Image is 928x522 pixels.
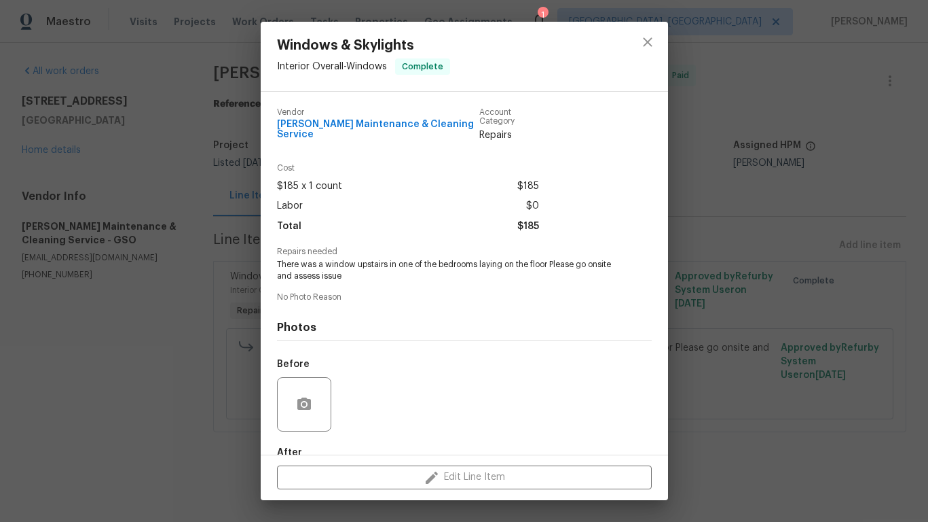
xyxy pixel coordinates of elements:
h4: Photos [277,321,652,334]
span: Vendor [277,108,480,117]
span: $185 [517,177,539,196]
div: 1 [538,8,547,22]
span: Account Category [479,108,539,126]
span: $185 [517,217,539,237]
span: There was a window upstairs in one of the bedrooms laying on the floor Please go onsite and asses... [277,259,614,282]
span: Complete [396,60,449,73]
span: Windows & Skylights [277,38,450,53]
span: Labor [277,196,303,216]
h5: After [277,448,302,457]
span: $185 x 1 count [277,177,342,196]
span: Total [277,217,301,237]
span: Interior Overall - Windows [277,62,387,71]
span: $0 [526,196,539,216]
span: [PERSON_NAME] Maintenance & Cleaning Service [277,120,480,140]
span: No Photo Reason [277,293,652,302]
h5: Before [277,360,310,369]
span: Repairs needed [277,247,652,256]
button: close [631,26,664,58]
span: Repairs [479,128,539,142]
span: Cost [277,164,539,173]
